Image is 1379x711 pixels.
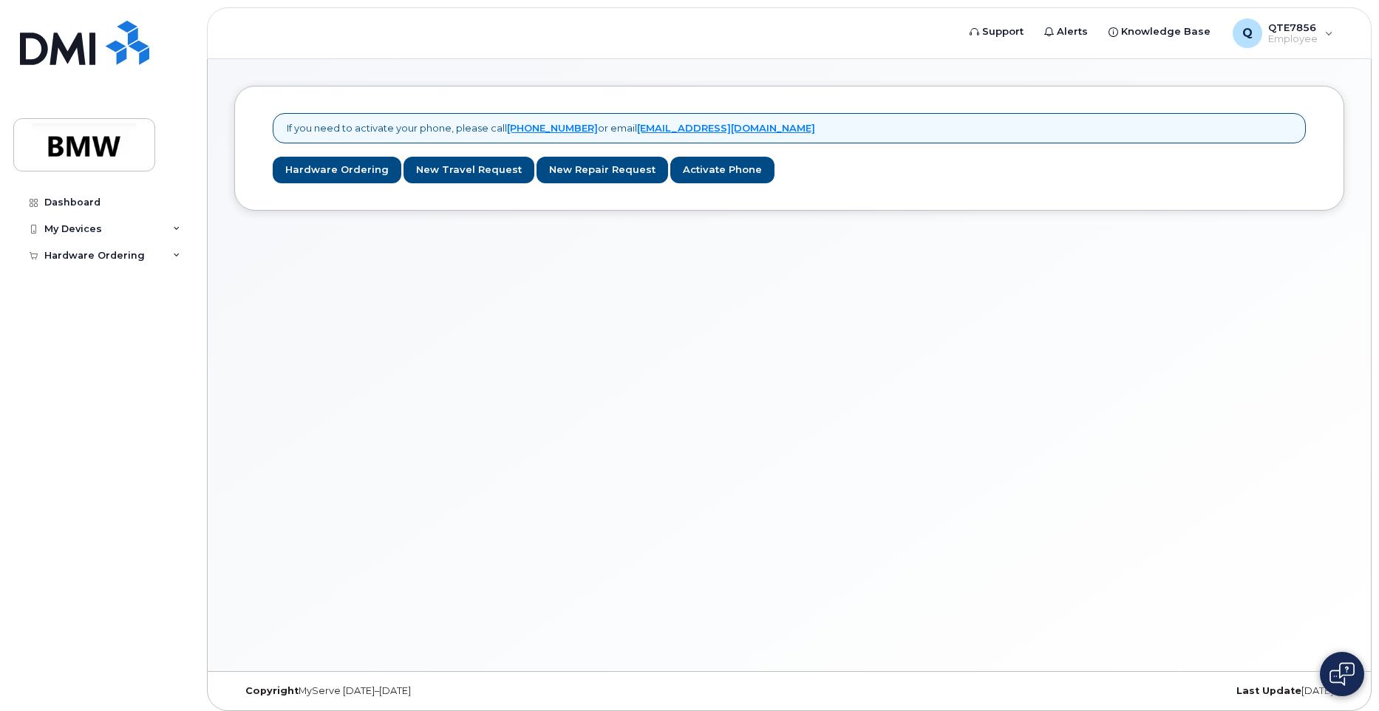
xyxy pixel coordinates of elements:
[507,122,598,134] a: [PHONE_NUMBER]
[234,685,605,697] div: MyServe [DATE]–[DATE]
[273,157,401,184] a: Hardware Ordering
[670,157,774,184] a: Activate Phone
[287,121,815,135] p: If you need to activate your phone, please call or email
[974,685,1344,697] div: [DATE]
[245,685,299,696] strong: Copyright
[637,122,815,134] a: [EMAIL_ADDRESS][DOMAIN_NAME]
[404,157,534,184] a: New Travel Request
[537,157,668,184] a: New Repair Request
[1236,685,1301,696] strong: Last Update
[1329,662,1355,686] img: Open chat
